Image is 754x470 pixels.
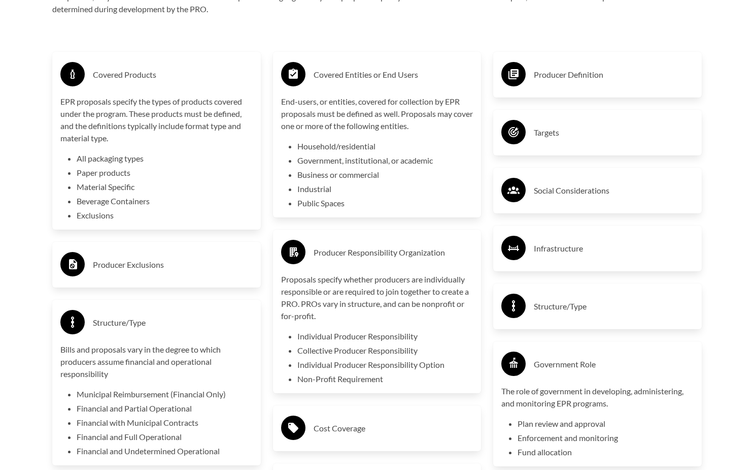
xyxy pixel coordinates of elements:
[77,195,253,207] li: Beverage Containers
[297,197,473,209] li: Public Spaces
[93,67,253,83] h3: Covered Products
[297,154,473,167] li: Government, institutional, or academic
[297,373,473,385] li: Non-Profit Requirement
[534,124,694,141] h3: Targets
[281,273,473,322] p: Proposals specify whether producers are individually responsible or are required to join together...
[314,67,473,83] h3: Covered Entities or End Users
[77,388,253,400] li: Municipal Reimbursement (Financial Only)
[534,67,694,83] h3: Producer Definition
[534,182,694,199] h3: Social Considerations
[297,183,473,195] li: Industrial
[60,343,253,380] p: Bills and proposals vary in the degree to which producers assume financial and operational respon...
[297,169,473,181] li: Business or commercial
[77,431,253,443] li: Financial and Full Operational
[518,446,694,458] li: Fund allocation
[518,432,694,444] li: Enforcement and monitoring
[93,257,253,273] h3: Producer Exclusions
[297,359,473,371] li: Individual Producer Responsibility Option
[534,298,694,315] h3: Structure/Type
[314,244,473,261] h3: Producer Responsibility Organization
[77,209,253,222] li: Exclusions
[77,402,253,415] li: Financial and Partial Operational
[534,356,694,372] h3: Government Role
[297,140,473,152] li: Household/residential
[77,181,253,193] li: Material Specific
[93,315,253,331] h3: Structure/Type
[297,330,473,342] li: Individual Producer Responsibility
[297,344,473,357] li: Collective Producer Responsibility
[281,96,473,132] p: End-users, or entities, covered for collection by EPR proposals must be defined as well. Proposal...
[77,445,253,457] li: Financial and Undetermined Operational
[60,96,253,144] p: EPR proposals specify the types of products covered under the program. These products must be def...
[77,152,253,165] li: All packaging types
[77,167,253,179] li: Paper products
[314,420,473,436] h3: Cost Coverage
[77,417,253,429] li: Financial with Municipal Contracts
[501,385,694,410] p: The role of government in developing, administering, and monitoring EPR programs.
[518,418,694,430] li: Plan review and approval
[534,240,694,257] h3: Infrastructure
